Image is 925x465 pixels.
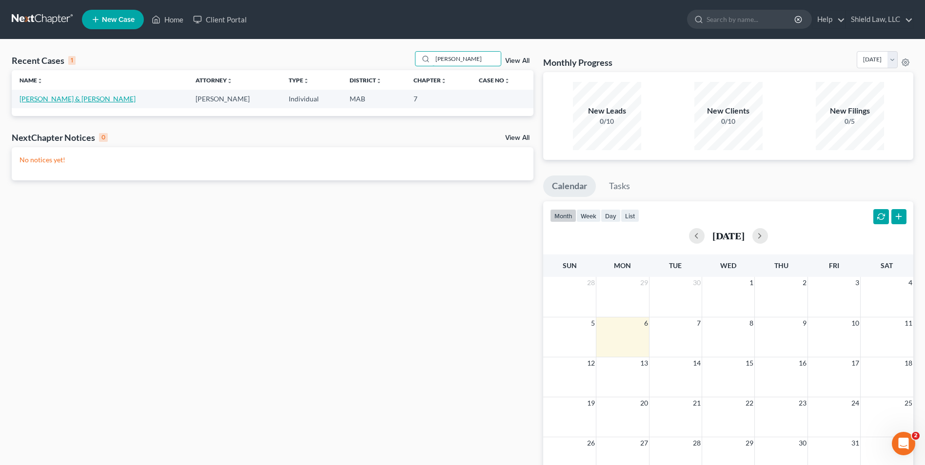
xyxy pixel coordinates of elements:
[904,397,913,409] span: 25
[12,132,108,143] div: NextChapter Notices
[850,397,860,409] span: 24
[543,57,612,68] h3: Monthly Progress
[350,77,382,84] a: Districtunfold_more
[601,209,621,222] button: day
[748,317,754,329] span: 8
[586,357,596,369] span: 12
[692,277,702,289] span: 30
[694,116,763,126] div: 0/10
[798,357,807,369] span: 16
[441,78,447,84] i: unfold_more
[573,116,641,126] div: 0/10
[376,78,382,84] i: unfold_more
[543,175,596,197] a: Calendar
[406,90,471,108] td: 7
[745,437,754,449] span: 29
[907,277,913,289] span: 4
[696,317,702,329] span: 7
[850,357,860,369] span: 17
[289,77,309,84] a: Typeunfold_more
[643,317,649,329] span: 6
[692,437,702,449] span: 28
[505,58,530,64] a: View All
[586,277,596,289] span: 28
[586,437,596,449] span: 26
[303,78,309,84] i: unfold_more
[692,357,702,369] span: 14
[816,116,884,126] div: 0/5
[196,77,233,84] a: Attorneyunfold_more
[745,357,754,369] span: 15
[712,231,745,241] h2: [DATE]
[188,90,281,108] td: [PERSON_NAME]
[850,437,860,449] span: 31
[505,135,530,141] a: View All
[573,105,641,116] div: New Leads
[692,397,702,409] span: 21
[802,317,807,329] span: 9
[850,317,860,329] span: 10
[342,90,406,108] td: MAB
[639,277,649,289] span: 29
[748,277,754,289] span: 1
[798,397,807,409] span: 23
[12,55,76,66] div: Recent Cases
[904,357,913,369] span: 18
[707,10,796,28] input: Search by name...
[912,432,920,440] span: 2
[854,277,860,289] span: 3
[563,261,577,270] span: Sun
[68,56,76,65] div: 1
[694,105,763,116] div: New Clients
[892,432,915,455] iframe: Intercom live chat
[812,11,845,28] a: Help
[504,78,510,84] i: unfold_more
[614,261,631,270] span: Mon
[639,437,649,449] span: 27
[798,437,807,449] span: 30
[802,277,807,289] span: 2
[550,209,576,222] button: month
[102,16,135,23] span: New Case
[600,175,639,197] a: Tasks
[281,90,342,108] td: Individual
[881,261,893,270] span: Sat
[147,11,188,28] a: Home
[20,95,136,103] a: [PERSON_NAME] & [PERSON_NAME]
[188,11,252,28] a: Client Portal
[413,77,447,84] a: Chapterunfold_more
[479,77,510,84] a: Case Nounfold_more
[99,133,108,142] div: 0
[433,52,501,66] input: Search by name...
[720,261,736,270] span: Wed
[20,155,526,165] p: No notices yet!
[816,105,884,116] div: New Filings
[586,397,596,409] span: 19
[576,209,601,222] button: week
[829,261,839,270] span: Fri
[590,317,596,329] span: 5
[904,317,913,329] span: 11
[745,397,754,409] span: 22
[621,209,639,222] button: list
[37,78,43,84] i: unfold_more
[20,77,43,84] a: Nameunfold_more
[669,261,682,270] span: Tue
[846,11,913,28] a: Shield Law, LLC
[639,397,649,409] span: 20
[639,357,649,369] span: 13
[774,261,788,270] span: Thu
[227,78,233,84] i: unfold_more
